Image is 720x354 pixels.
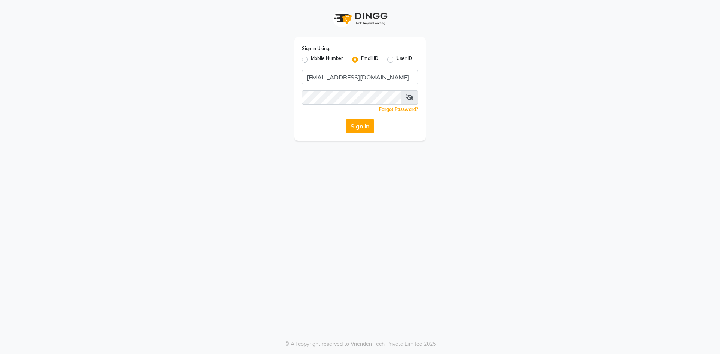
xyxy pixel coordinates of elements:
label: Sign In Using: [302,45,330,52]
label: Email ID [361,55,378,64]
img: logo1.svg [330,7,390,30]
input: Username [302,70,418,84]
a: Forgot Password? [379,106,418,112]
label: User ID [396,55,412,64]
input: Username [302,90,401,105]
label: Mobile Number [311,55,343,64]
button: Sign In [346,119,374,133]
